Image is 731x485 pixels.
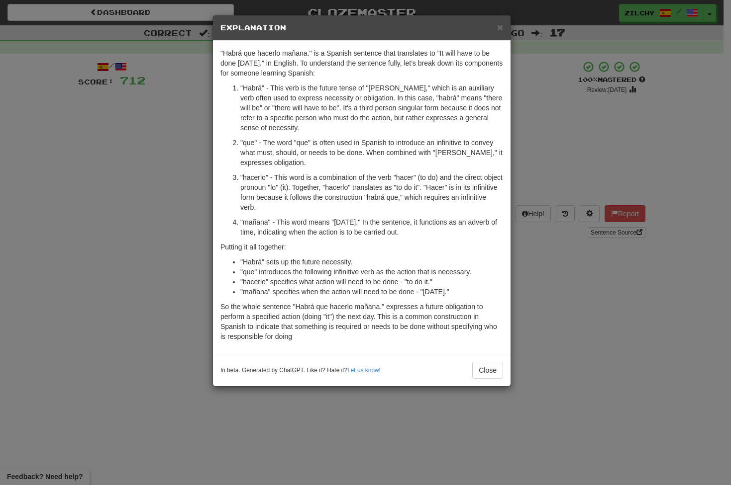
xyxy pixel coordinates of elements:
p: "Habrá que hacerlo mañana." is a Spanish sentence that translates to "It will have to be done [DA... [220,48,503,78]
p: "Habrá" - This verb is the future tense of "[PERSON_NAME]," which is an auxiliary verb often used... [240,83,503,133]
p: So the whole sentence "Habrá que hacerlo mañana." expresses a future obligation to perform a spec... [220,302,503,341]
button: Close [472,362,503,379]
span: × [497,21,503,33]
button: Close [497,22,503,32]
p: Putting it all together: [220,242,503,252]
p: "mañana" - This word means "[DATE]." In the sentence, it functions as an adverb of time, indicati... [240,217,503,237]
li: "hacerlo" specifies what action will need to be done - "to do it." [240,277,503,287]
p: "hacerlo" - This word is a combination of the verb "hacer" (to do) and the direct object pronoun ... [240,172,503,212]
small: In beta. Generated by ChatGPT. Like it? Hate it? ! [220,366,381,375]
li: "Habrá" sets up the future necessity. [240,257,503,267]
li: "que" introduces the following infinitive verb as the action that is necessary. [240,267,503,277]
p: "que" - The word "que" is often used in Spanish to introduce an infinitive to convey what must, s... [240,138,503,167]
a: Let us know [347,367,379,374]
li: "mañana" specifies when the action will need to be done - "[DATE]." [240,287,503,297]
h5: Explanation [220,23,503,33]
